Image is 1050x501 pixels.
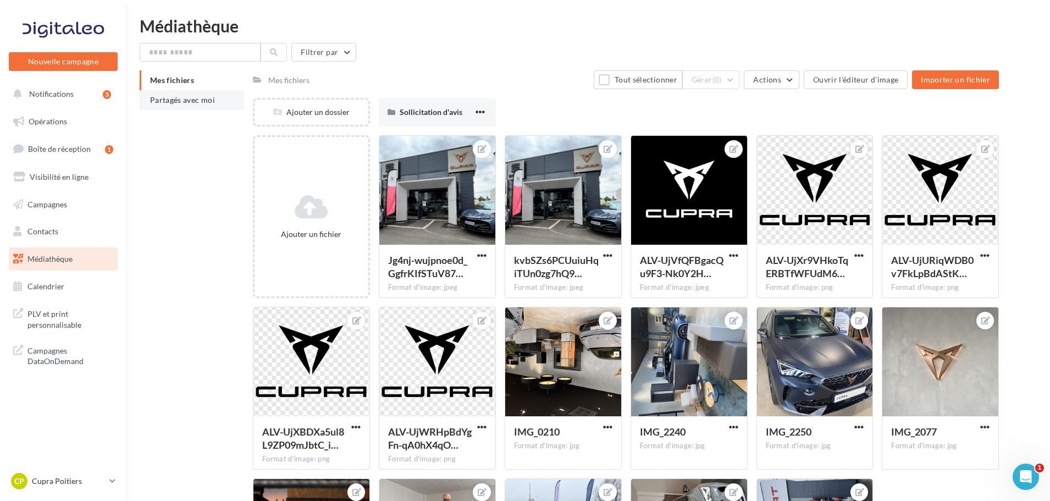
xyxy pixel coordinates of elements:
span: ALV-UjVfQFBgacQu9F3-Nk0Y2HDganyLZFhYzeTwEaM_vLa_TfHzTk4c [640,254,723,279]
button: Gérer(0) [682,70,740,89]
div: Format d'image: jpeg [514,283,612,293]
span: CP [14,476,24,487]
div: Format d'image: png [388,454,487,464]
div: Format d'image: jpg [514,441,612,451]
span: Calendrier [27,282,64,291]
span: Mes fichiers [150,75,194,85]
span: ALV-UjWRHpBdYgFn-qA0hX4qOpRTXb-XiAonQ8JxLanBAe3ZgxfwgjE4 [388,426,472,451]
div: Format d'image: png [262,454,361,464]
span: IMG_2240 [640,426,686,438]
span: IMG_2077 [891,426,937,438]
span: Contacts [27,227,58,236]
div: Format d'image: jpg [891,441,990,451]
span: Notifications [29,89,74,98]
span: IMG_2250 [766,426,811,438]
span: ALV-UjURiqWDB0v7FkLpBdAStKBYrmshmFWxiqYbK682-89apVicBJ8k [891,254,974,279]
span: Campagnes [27,199,67,208]
iframe: Intercom live chat [1013,464,1039,490]
span: IMG_0210 [514,426,560,438]
span: PLV et print personnalisable [27,306,113,330]
button: Tout sélectionner [594,70,682,89]
div: Ajouter un dossier [255,107,368,118]
button: Actions [744,70,799,89]
span: ALV-UjXBDXa5ul8L9ZP09mJbtC_ifjwwbjPdg4OYGKDcRfCZBOfv2AjV [262,426,344,451]
a: CP Cupra Poitiers [9,471,118,492]
span: Jg4nj-wujpnoe0d_GgfrKIfSTuV875cvpYJAwU8XsJTHNUStSa14J5XTEpPoGiawFLhsnQ7hoVRi1q6TTQ=s0 [388,254,467,279]
div: Format d'image: png [891,283,990,293]
span: Sollicitation d'avis [400,107,462,117]
span: Boîte de réception [28,144,91,153]
div: Format d'image: jpg [640,441,738,451]
span: ALV-UjXr9VHkoTqERBTfWFUdM6Tc90forLUXDrQkcaqLulY-KfqdZWp0 [766,254,848,279]
span: Partagés avec moi [150,95,215,104]
span: Importer un fichier [921,75,990,84]
div: Format d'image: jpeg [640,283,738,293]
div: Médiathèque [140,18,1037,34]
div: Format d'image: png [766,283,864,293]
a: Campagnes [7,193,120,216]
p: Cupra Poitiers [32,476,105,487]
span: (0) [712,75,722,84]
button: Notifications 3 [7,82,115,106]
div: Format d'image: jpeg [388,283,487,293]
div: Mes fichiers [268,75,310,86]
span: Médiathèque [27,254,73,263]
a: Visibilité en ligne [7,166,120,189]
a: Contacts [7,220,120,243]
div: 1 [105,145,113,154]
button: Filtrer par [291,43,356,62]
a: Boîte de réception1 [7,137,120,161]
span: Opérations [29,117,67,126]
a: Médiathèque [7,247,120,271]
div: Ajouter un fichier [259,229,364,240]
button: Ouvrir l'éditeur d'image [804,70,908,89]
div: Format d'image: jpg [766,441,864,451]
a: PLV et print personnalisable [7,302,120,334]
div: 3 [103,90,111,99]
button: Importer un fichier [912,70,999,89]
a: Calendrier [7,275,120,298]
a: Campagnes DataOnDemand [7,339,120,371]
span: Campagnes DataOnDemand [27,343,113,367]
span: Actions [753,75,781,84]
button: Nouvelle campagne [9,52,118,71]
span: 1 [1035,464,1044,472]
span: Visibilité en ligne [30,172,89,181]
span: kvbSZs6PCUuiuHqiTUn0zg7hQ9UzJ7F_q4Htk3VnmNDAr6mx8IQt-SDjDO7gA7pds8CmZx4uLilJUS72_Q=s0 [514,254,599,279]
a: Opérations [7,110,120,133]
